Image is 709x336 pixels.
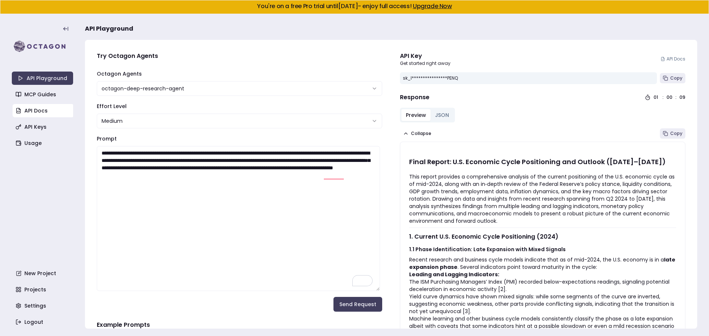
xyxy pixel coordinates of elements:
a: Upgrade Now [413,2,452,10]
a: API Docs [661,56,685,62]
div: 01 [654,94,660,100]
label: Prompt [97,135,117,142]
div: : [675,94,677,100]
a: Logout [13,315,74,329]
a: Settings [13,299,74,312]
button: JSON [431,109,453,121]
h2: 1. Current U.S. Economic Cycle Positioning (2024) [409,232,676,241]
a: Usage [13,136,74,150]
div: API Key [400,52,451,60]
span: API Playground [85,24,133,33]
button: Preview [401,109,431,121]
p: This report provides a comprehensive analysis of the current positioning of the U.S. economic cyc... [409,173,676,225]
textarea: To enrich screen reader interactions, please activate Accessibility in Grammarly extension settings [97,146,380,291]
label: Octagon Agents [97,70,142,77]
a: API Docs [13,104,74,117]
img: logo-rect-yK7x_WSZ.svg [12,39,73,54]
span: Copy [670,131,682,136]
h3: 1.1 Phase Identification: Late Expansion with Mixed Signals [409,246,676,253]
h4: Response [400,93,429,102]
a: API Playground [12,72,73,85]
button: Copy [660,73,685,83]
strong: late expansion phase [409,256,675,271]
h4: Example Prompts [97,321,382,329]
label: Effort Level [97,103,127,110]
li: Yield curve dynamics have shown mixed signals: while some segments of the curve are inverted, sug... [409,293,676,315]
a: API Keys [13,120,74,134]
a: New Project [13,267,74,280]
h1: Final Report: U.S. Economic Cycle Positioning and Outlook ([DATE]–[DATE]) [409,157,676,167]
div: 09 [679,94,685,100]
span: Copy [670,75,682,81]
h4: Try Octagon Agents [97,52,382,60]
button: Copy [660,128,685,139]
button: Send Request [333,297,382,312]
strong: Leading and Lagging Indicators: [409,271,499,278]
a: Projects [13,283,74,296]
div: 00 [667,94,672,100]
h5: You're on a free Pro trial until [DATE] - enjoy full access! [6,3,703,9]
button: Collapse [400,128,434,139]
p: Recent research and business cycle models indicate that as of mid-2024, the U.S. economy is in a ... [409,256,676,271]
li: The ISM Purchasing Managers’ Index (PMI) recorded below-expectations readings, signaling potentia... [409,278,676,293]
a: MCP Guides [13,88,74,101]
span: Collapse [411,131,431,136]
p: Get started right away [400,60,451,66]
div: : [662,94,664,100]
